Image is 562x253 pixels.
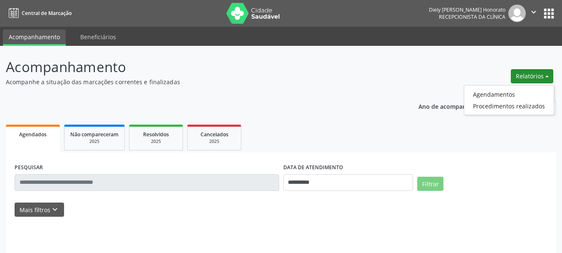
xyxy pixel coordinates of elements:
[74,30,122,44] a: Beneficiários
[70,138,119,145] div: 2025
[135,138,177,145] div: 2025
[439,13,505,20] span: Recepcionista da clínica
[283,161,343,174] label: DATA DE ATENDIMENTO
[464,88,554,100] a: Agendamentos
[15,203,64,217] button: Mais filtroskeyboard_arrow_down
[70,131,119,138] span: Não compareceram
[201,131,228,138] span: Cancelados
[22,10,72,17] span: Central de Marcação
[193,138,235,145] div: 2025
[417,177,443,191] button: Filtrar
[508,5,526,22] img: img
[418,101,492,111] p: Ano de acompanhamento
[542,6,556,21] button: apps
[464,85,554,115] ul: Relatórios
[15,161,43,174] label: PESQUISAR
[6,57,391,78] p: Acompanhamento
[464,100,554,112] a: Procedimentos realizados
[19,131,47,138] span: Agendados
[429,6,505,13] div: Diely [PERSON_NAME] Honorato
[6,6,72,20] a: Central de Marcação
[529,8,538,17] i: 
[143,131,169,138] span: Resolvidos
[50,205,59,214] i: keyboard_arrow_down
[3,30,66,46] a: Acompanhamento
[6,78,391,86] p: Acompanhe a situação das marcações correntes e finalizadas
[526,5,542,22] button: 
[511,69,553,83] button: Relatórios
